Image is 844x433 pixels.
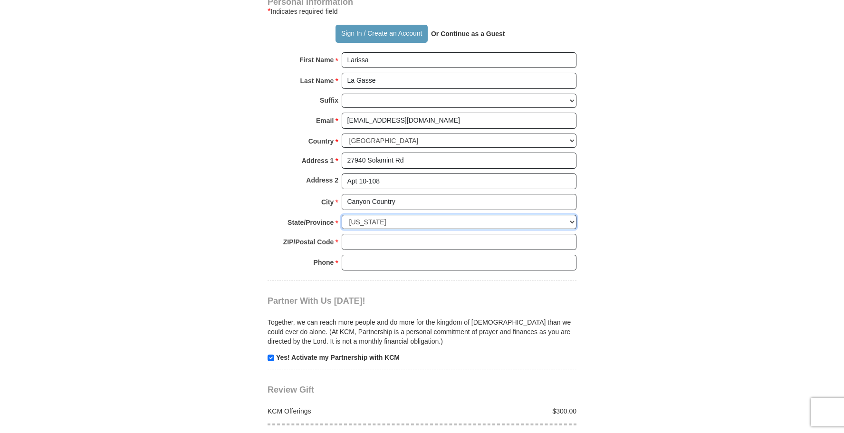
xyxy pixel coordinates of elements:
[268,296,365,306] span: Partner With Us [DATE]!
[302,154,334,167] strong: Address 1
[300,74,334,87] strong: Last Name
[336,25,427,43] button: Sign In / Create an Account
[268,385,314,395] span: Review Gift
[283,235,334,249] strong: ZIP/Postal Code
[268,318,576,346] p: Together, we can reach more people and do more for the kingdom of [DEMOGRAPHIC_DATA] than we coul...
[308,135,334,148] strong: Country
[320,94,338,107] strong: Suffix
[316,114,334,127] strong: Email
[299,53,334,67] strong: First Name
[422,406,582,416] div: $300.00
[321,195,334,209] strong: City
[306,173,338,187] strong: Address 2
[288,216,334,229] strong: State/Province
[431,30,505,38] strong: Or Continue as a Guest
[263,406,422,416] div: KCM Offerings
[276,354,400,361] strong: Yes! Activate my Partnership with KCM
[268,6,576,17] div: Indicates required field
[314,256,334,269] strong: Phone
